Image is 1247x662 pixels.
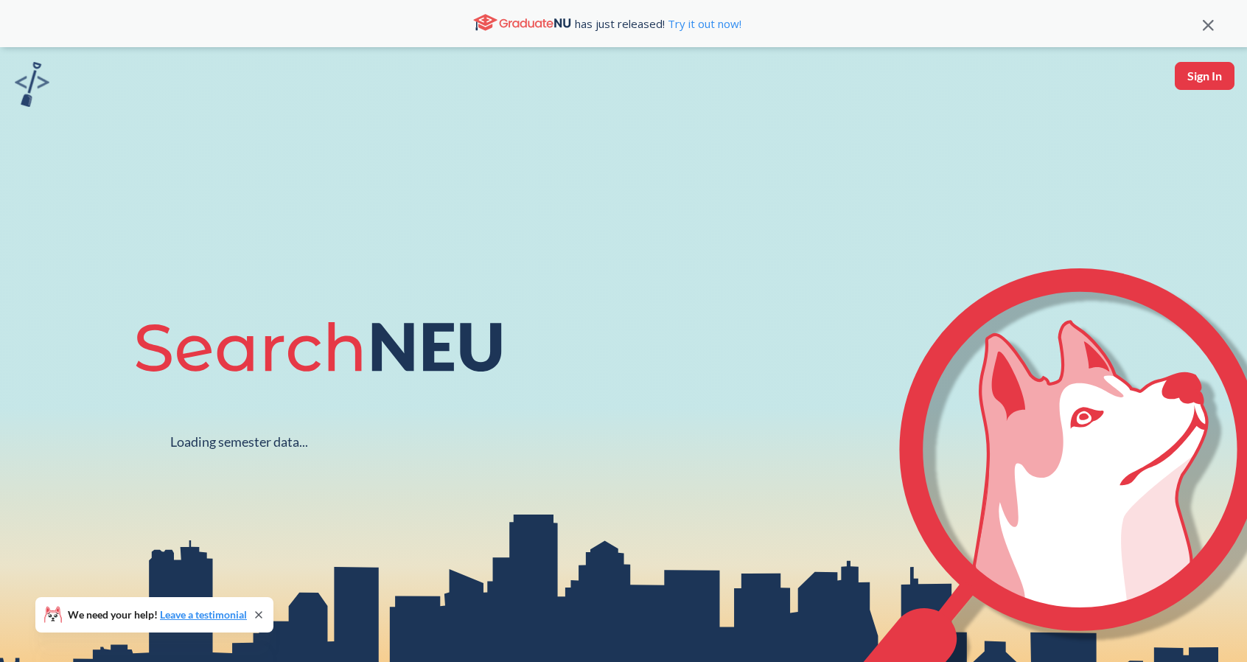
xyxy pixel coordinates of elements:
div: Loading semester data... [170,433,308,450]
img: sandbox logo [15,62,49,107]
button: Sign In [1175,62,1234,90]
a: sandbox logo [15,62,49,111]
a: Leave a testimonial [160,608,247,621]
span: We need your help! [68,610,247,620]
a: Try it out now! [665,16,741,31]
span: has just released! [575,15,741,32]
